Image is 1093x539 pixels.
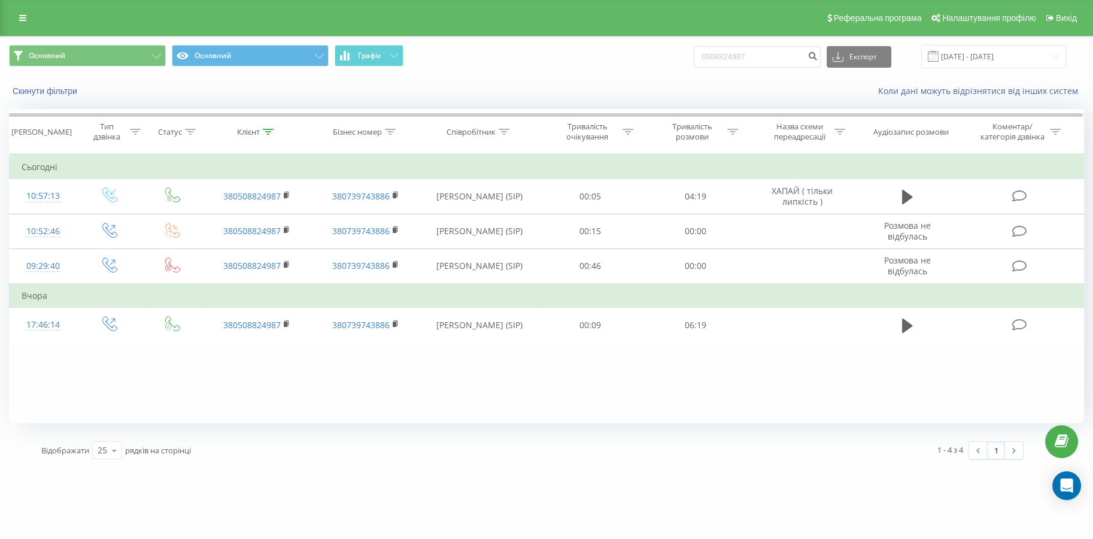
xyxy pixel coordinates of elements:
[937,444,963,456] div: 1 - 4 з 4
[332,319,390,331] a: 380739743886
[22,184,65,208] div: 10:57:13
[694,46,821,68] input: Пошук за номером
[942,13,1036,23] span: Налаштування профілю
[87,122,126,142] div: Тип дзвінка
[834,13,922,23] span: Реферальна програма
[878,85,1084,96] a: Коли дані можуть відрізнятися вiд інших систем
[538,179,643,214] td: 00:05
[10,284,1084,308] td: Вчора
[172,45,329,66] button: Основний
[332,190,390,202] a: 380739743886
[237,127,260,137] div: Клієнт
[643,308,748,343] td: 06:19
[22,255,65,278] div: 09:29:40
[22,220,65,243] div: 10:52:46
[358,52,381,60] span: Графік
[9,45,166,66] button: Основний
[335,45,403,66] button: Графік
[660,122,724,142] div: Тривалість розмови
[332,225,390,237] a: 380739743886
[420,249,538,284] td: [PERSON_NAME] (SIP)
[223,225,281,237] a: 380508824987
[643,214,748,249] td: 00:00
[22,313,65,337] div: 17:46:14
[977,122,1047,142] div: Коментар/категорія дзвінка
[538,214,643,249] td: 00:15
[420,214,538,249] td: [PERSON_NAME] (SIP)
[11,127,72,137] div: [PERSON_NAME]
[827,46,891,68] button: Експорт
[873,127,949,137] div: Аудіозапис розмови
[158,127,182,137] div: Статус
[748,179,857,214] td: ХАПАЙ ( тільки липкість )
[29,51,65,60] span: Основний
[643,249,748,284] td: 00:00
[332,260,390,271] a: 380739743886
[223,319,281,331] a: 380508824987
[223,260,281,271] a: 380508824987
[538,308,643,343] td: 00:09
[420,308,538,343] td: [PERSON_NAME] (SIP)
[1052,471,1081,500] div: Open Intercom Messenger
[884,255,931,277] span: Розмова не відбулась
[538,249,643,284] td: 00:46
[41,445,89,456] span: Відображати
[987,442,1005,459] a: 1
[9,86,83,96] button: Скинути фільтри
[223,190,281,202] a: 380508824987
[10,155,1084,179] td: Сьогодні
[333,127,382,137] div: Бізнес номер
[767,122,831,142] div: Назва схеми переадресації
[555,122,620,142] div: Тривалість очікування
[1056,13,1077,23] span: Вихід
[125,445,191,456] span: рядків на сторінці
[420,179,538,214] td: [PERSON_NAME] (SIP)
[447,127,496,137] div: Співробітник
[884,220,931,242] span: Розмова не відбулась
[643,179,748,214] td: 04:19
[98,444,107,456] div: 25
